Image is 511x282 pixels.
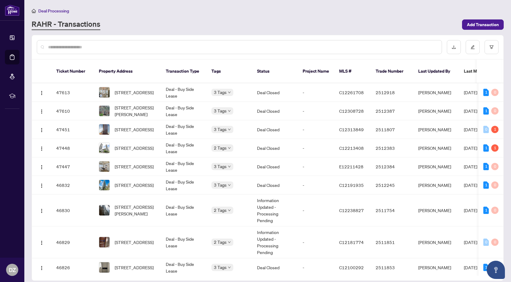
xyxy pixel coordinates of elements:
[214,239,227,246] span: 2 Tags
[32,19,100,30] a: RAHR - Transactions
[298,226,334,258] td: -
[339,145,364,151] span: C12213408
[298,60,334,83] th: Project Name
[371,60,413,83] th: Trade Number
[37,263,47,272] button: Logo
[489,45,494,49] span: filter
[413,226,459,258] td: [PERSON_NAME]
[464,265,477,270] span: [DATE]
[39,165,44,170] img: Logo
[228,146,231,150] span: down
[371,258,413,277] td: 2511853
[39,208,44,213] img: Logo
[252,139,298,157] td: Deal Closed
[371,194,413,226] td: 2511754
[161,157,207,176] td: Deal - Buy Side Lease
[161,194,207,226] td: Deal - Buy Side Lease
[483,207,489,214] div: 1
[99,87,109,98] img: thumbnail-img
[214,144,227,151] span: 2 Tags
[51,194,94,226] td: 46830
[99,143,109,153] img: thumbnail-img
[115,182,154,188] span: [STREET_ADDRESS]
[483,163,489,170] div: 1
[298,258,334,277] td: -
[339,164,363,169] span: E12211428
[214,107,227,114] span: 3 Tags
[464,239,477,245] span: [DATE]
[252,176,298,194] td: Deal Closed
[252,60,298,83] th: Status
[491,207,499,214] div: 0
[483,107,489,115] div: 1
[339,182,364,188] span: C12191935
[413,157,459,176] td: [PERSON_NAME]
[161,258,207,277] td: Deal - Buy Side Lease
[491,89,499,96] div: 0
[491,181,499,189] div: 0
[483,239,489,246] div: 0
[413,194,459,226] td: [PERSON_NAME]
[99,205,109,215] img: thumbnail-img
[161,60,207,83] th: Transaction Type
[252,102,298,120] td: Deal Closed
[487,261,505,279] button: Open asap
[464,127,477,132] span: [DATE]
[228,91,231,94] span: down
[51,157,94,176] td: 47447
[51,102,94,120] td: 47610
[471,45,475,49] span: edit
[37,237,47,247] button: Logo
[462,19,504,30] button: Add Transaction
[452,45,456,49] span: download
[464,145,477,151] span: [DATE]
[99,180,109,190] img: thumbnail-img
[207,60,252,83] th: Tags
[115,204,156,217] span: [STREET_ADDRESS][PERSON_NAME]
[339,90,364,95] span: C12261708
[464,68,501,74] span: Last Modified Date
[252,226,298,258] td: Information Updated - Processing Pending
[339,127,364,132] span: C12313849
[491,107,499,115] div: 0
[483,89,489,96] div: 1
[115,239,154,246] span: [STREET_ADDRESS]
[228,109,231,112] span: down
[39,128,44,132] img: Logo
[39,91,44,95] img: Logo
[334,60,371,83] th: MLS #
[483,144,489,152] div: 1
[371,157,413,176] td: 2512384
[32,9,36,13] span: home
[491,126,499,133] div: 1
[298,120,334,139] td: -
[298,83,334,102] td: -
[413,60,459,83] th: Last Updated By
[214,264,227,271] span: 3 Tags
[298,102,334,120] td: -
[228,241,231,244] span: down
[37,162,47,171] button: Logo
[252,83,298,102] td: Deal Closed
[371,226,413,258] td: 2511851
[37,106,47,116] button: Logo
[51,258,94,277] td: 46826
[161,83,207,102] td: Deal - Buy Side Lease
[51,139,94,157] td: 47448
[228,165,231,168] span: down
[228,184,231,187] span: down
[413,258,459,277] td: [PERSON_NAME]
[99,161,109,172] img: thumbnail-img
[298,176,334,194] td: -
[298,139,334,157] td: -
[483,181,489,189] div: 1
[161,176,207,194] td: Deal - Buy Side Lease
[51,83,94,102] td: 47613
[464,208,477,213] span: [DATE]
[214,126,227,133] span: 3 Tags
[464,182,477,188] span: [DATE]
[371,139,413,157] td: 2512383
[491,163,499,170] div: 0
[252,120,298,139] td: Deal Closed
[228,209,231,212] span: down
